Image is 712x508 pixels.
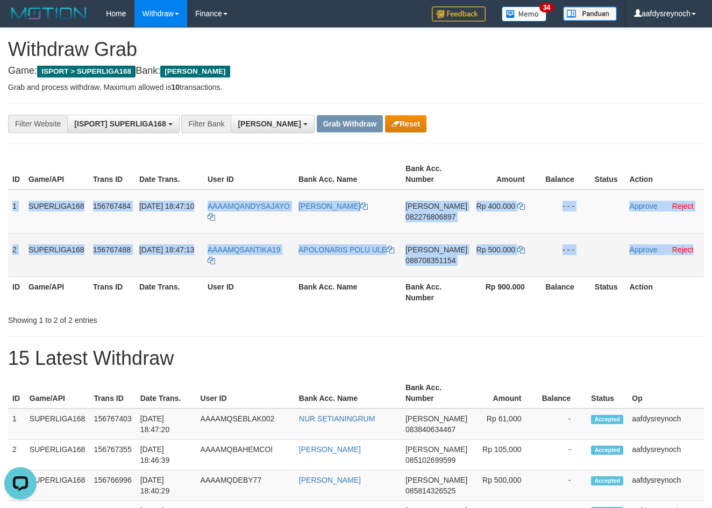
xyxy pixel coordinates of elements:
span: [PERSON_NAME] [160,66,230,77]
td: - - - [541,189,590,234]
button: Grab Withdraw [317,115,383,132]
td: AAAAMQBAHEMCOI [196,440,295,470]
a: Approve [629,202,657,210]
th: User ID [203,277,294,307]
div: Filter Website [8,115,67,133]
td: Rp 105,000 [472,440,537,470]
td: 2 [8,233,24,277]
img: panduan.png [563,6,617,21]
td: 1 [8,189,24,234]
img: Feedback.jpg [432,6,486,22]
td: 156766996 [90,470,136,501]
a: NUR SETIANINGRUM [299,414,375,423]
td: 1 [8,408,25,440]
span: ISPORT > SUPERLIGA168 [37,66,136,77]
a: Copy 400000 to clipboard [517,202,525,210]
img: MOTION_logo.png [8,5,90,22]
td: SUPERLIGA168 [25,408,90,440]
th: Status [590,159,625,189]
span: Accepted [591,476,623,485]
h4: Game: Bank: [8,66,704,76]
a: [PERSON_NAME] [299,445,361,454]
th: Bank Acc. Name [294,277,401,307]
td: - [537,408,587,440]
th: Trans ID [89,277,135,307]
td: Rp 500,000 [472,470,537,501]
a: Reject [672,245,694,254]
span: Copy 085814326525 to clipboard [405,486,455,495]
span: Copy 085102699599 to clipboard [405,456,455,464]
span: [PERSON_NAME] [405,476,467,484]
a: AAAAMQANDYSAJAYO [208,202,290,221]
td: SUPERLIGA168 [25,470,90,501]
th: Bank Acc. Name [294,159,401,189]
span: Rp 400.000 [476,202,515,210]
th: Game/API [25,378,90,408]
span: [PERSON_NAME] [405,202,467,210]
p: Grab and process withdraw. Maximum allowed is transactions. [8,82,704,93]
td: 156767403 [90,408,136,440]
td: SUPERLIGA168 [24,233,89,277]
span: 156767484 [93,202,131,210]
span: [PERSON_NAME] [405,245,467,254]
th: Balance [541,277,590,307]
button: [PERSON_NAME] [231,115,314,133]
th: Bank Acc. Number [401,378,472,408]
td: AAAAMQDEBY77 [196,470,295,501]
span: AAAAMQANDYSAJAYO [208,202,290,210]
strong: 10 [171,83,180,91]
a: AAAAMQSANTIKA19 [208,245,280,265]
th: Game/API [24,159,89,189]
th: Action [625,277,704,307]
span: 156767488 [93,245,131,254]
span: [DATE] 18:47:13 [139,245,194,254]
span: Accepted [591,415,623,424]
td: aafdysreynoch [628,408,704,440]
span: [DATE] 18:47:10 [139,202,194,210]
th: Op [628,378,704,408]
td: 2 [8,440,25,470]
th: Date Trans. [136,378,196,408]
a: [PERSON_NAME] [299,476,361,484]
span: [ISPORT] SUPERLIGA168 [74,119,166,128]
td: - [537,470,587,501]
span: Copy 082276806897 to clipboard [405,213,455,221]
td: AAAAMQSEBLAK002 [196,408,295,440]
th: Date Trans. [135,159,203,189]
th: Trans ID [89,159,135,189]
img: Button%20Memo.svg [502,6,547,22]
td: aafdysreynoch [628,440,704,470]
th: ID [8,159,24,189]
a: Approve [629,245,657,254]
th: Bank Acc. Name [295,378,401,408]
span: Copy 083840634467 to clipboard [405,425,455,434]
th: Game/API [24,277,89,307]
th: Bank Acc. Number [401,159,472,189]
th: ID [8,378,25,408]
button: [ISPORT] SUPERLIGA168 [67,115,179,133]
div: Showing 1 to 2 of 2 entries [8,311,289,326]
th: Amount [472,378,537,408]
th: User ID [203,159,294,189]
th: Status [587,378,628,408]
th: Status [590,277,625,307]
th: Balance [537,378,587,408]
span: Rp 500.000 [476,245,515,254]
th: Action [625,159,704,189]
span: [PERSON_NAME] [238,119,301,128]
h1: Withdraw Grab [8,39,704,60]
th: Balance [541,159,590,189]
th: Date Trans. [135,277,203,307]
span: Accepted [591,446,623,455]
td: [DATE] 18:40:29 [136,470,196,501]
td: [DATE] 18:47:20 [136,408,196,440]
td: aafdysreynoch [628,470,704,501]
a: [PERSON_NAME] [298,202,368,210]
th: Rp 900.000 [472,277,541,307]
span: [PERSON_NAME] [405,445,467,454]
td: 156767355 [90,440,136,470]
a: APOLONARIS POLU ULE [298,245,394,254]
div: Filter Bank [181,115,231,133]
span: 34 [539,3,554,12]
h1: 15 Latest Withdraw [8,348,704,369]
